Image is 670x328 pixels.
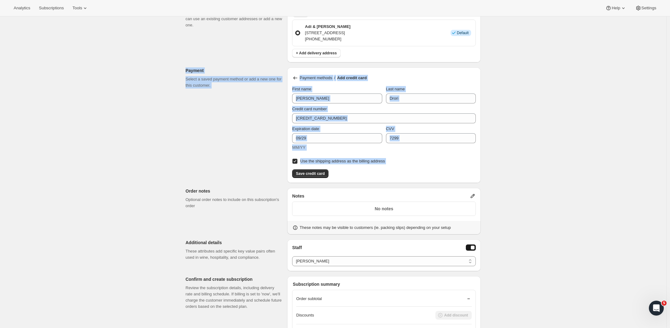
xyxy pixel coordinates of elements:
p: Select a saved payment method or add a new one for this customer. [186,76,282,89]
p: Confirm and create subscription [186,276,282,282]
span: First name [292,87,311,91]
p: Subscription summary [293,281,476,287]
span: Tools [72,6,82,11]
p: Additional details [186,239,282,246]
p: These notes may be visible to customers (ie. packing slips) depending on your setup [300,225,451,231]
button: + Add delivery address [292,49,340,57]
span: Default [457,30,469,35]
p: No notes [296,206,472,212]
span: Expiration date [292,126,319,131]
span: Last name [386,87,405,91]
p: [STREET_ADDRESS] [305,30,351,36]
button: Help [602,4,630,12]
button: Analytics [10,4,34,12]
span: + Add delivery address [296,51,337,56]
div: / [292,75,476,81]
span: MM/YY [292,145,305,150]
iframe: Intercom live chat [649,301,664,316]
span: Staff [292,244,302,251]
span: Save credit card [296,171,325,176]
span: CVV [386,126,394,131]
p: Review the subscription details, including delivery rate and billing schedule. If billing is set ... [186,285,282,310]
button: Tools [69,4,92,12]
p: Payment [186,67,282,74]
button: Staff Selector [466,244,476,251]
p: Payment methods [300,75,332,81]
p: These attributes add specific key value pairs often used in wine, hospitality, and compliance. [186,248,282,261]
button: Save credit card [292,169,328,178]
p: Order notes [186,188,282,194]
p: [PHONE_NUMBER] [305,36,351,42]
p: Adi & [PERSON_NAME] [305,24,351,30]
span: Use the shipping address as the billing address [300,159,385,163]
button: Subscriptions [35,4,67,12]
span: Credit card number [292,107,327,111]
span: Help [612,6,620,11]
span: Analytics [14,6,30,11]
p: Order subtotal [296,296,322,302]
span: Notes [292,193,304,199]
span: Settings [641,6,656,11]
span: Subscriptions [39,6,64,11]
p: Choose a shipping address or pickup location. You can use an existing customer addresses or add a... [186,10,282,28]
p: Optional order notes to include on this subscription's order [186,197,282,209]
p: Add credit card [337,75,367,81]
p: Discounts [296,312,314,318]
button: Settings [631,4,660,12]
span: 5 [662,301,667,306]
